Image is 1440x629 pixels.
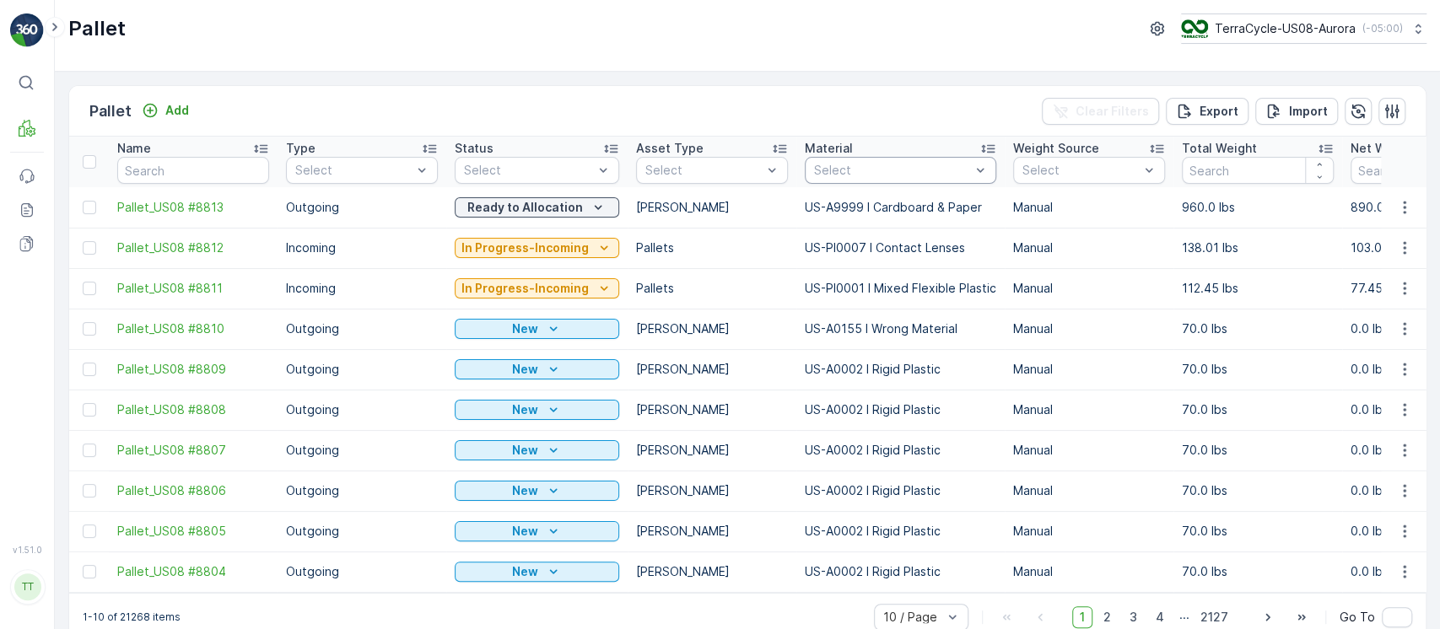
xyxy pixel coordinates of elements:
[805,563,996,580] p: US-A0002 I Rigid Plastic
[286,199,438,216] p: Outgoing
[455,521,619,541] button: New
[1013,523,1165,540] p: Manual
[1022,162,1139,179] p: Select
[1013,482,1165,499] p: Manual
[117,563,269,580] span: Pallet_US08 #8804
[286,239,438,256] p: Incoming
[455,359,619,379] button: New
[512,563,538,580] p: New
[135,100,196,121] button: Add
[645,162,762,179] p: Select
[117,320,269,337] a: Pallet_US08 #8810
[117,361,269,378] a: Pallet_US08 #8809
[286,361,438,378] p: Outgoing
[636,199,788,216] p: [PERSON_NAME]
[1072,606,1092,628] span: 1
[455,562,619,582] button: New
[1182,401,1334,418] p: 70.0 lbs
[512,523,538,540] p: New
[83,484,96,497] div: Toggle Row Selected
[1148,606,1172,628] span: 4
[83,403,96,417] div: Toggle Row Selected
[636,401,788,418] p: [PERSON_NAME]
[512,442,538,459] p: New
[461,239,589,256] p: In Progress-Incoming
[1013,140,1099,157] p: Weight Source
[286,401,438,418] p: Outgoing
[286,140,316,157] p: Type
[1013,239,1165,256] p: Manual
[117,140,151,157] p: Name
[461,280,589,297] p: In Progress-Incoming
[1182,239,1334,256] p: 138.01 lbs
[1122,606,1145,628] span: 3
[89,99,132,123] p: Pallet
[805,140,853,157] p: Material
[805,280,996,297] p: US-PI0001 I Mixed Flexible Plastic
[10,558,44,616] button: TT
[117,239,269,256] a: Pallet_US08 #8812
[286,280,438,297] p: Incoming
[805,442,996,459] p: US-A0002 I Rigid Plastic
[1215,20,1356,37] p: TerraCycle-US08-Aurora
[1013,442,1165,459] p: Manual
[455,197,619,218] button: Ready to Allocation
[1096,606,1119,628] span: 2
[1193,606,1236,628] span: 2127
[1182,482,1334,499] p: 70.0 lbs
[68,15,126,42] p: Pallet
[83,201,96,214] div: Toggle Row Selected
[636,563,788,580] p: [PERSON_NAME]
[455,278,619,298] button: In Progress-Incoming
[512,401,538,418] p: New
[117,401,269,418] a: Pallet_US08 #8808
[83,241,96,255] div: Toggle Row Selected
[1340,609,1375,626] span: Go To
[1255,98,1338,125] button: Import
[83,610,181,624] p: 1-10 of 21268 items
[814,162,970,179] p: Select
[117,482,269,499] a: Pallet_US08 #8806
[464,162,593,179] p: Select
[1289,103,1328,120] p: Import
[1076,103,1149,120] p: Clear Filters
[455,319,619,339] button: New
[1182,523,1334,540] p: 70.0 lbs
[1181,19,1208,38] img: image_ci7OI47.png
[805,523,996,540] p: US-A0002 I Rigid Plastic
[165,102,189,119] p: Add
[1179,606,1189,628] p: ...
[636,280,788,297] p: Pallets
[805,361,996,378] p: US-A0002 I Rigid Plastic
[1013,199,1165,216] p: Manual
[286,563,438,580] p: Outgoing
[117,157,269,184] input: Search
[636,239,788,256] p: Pallets
[1166,98,1249,125] button: Export
[1013,280,1165,297] p: Manual
[1013,563,1165,580] p: Manual
[83,565,96,578] div: Toggle Row Selected
[1362,22,1403,35] p: ( -05:00 )
[512,320,538,337] p: New
[286,320,438,337] p: Outgoing
[286,442,438,459] p: Outgoing
[295,162,412,179] p: Select
[117,280,269,297] span: Pallet_US08 #8811
[117,199,269,216] a: Pallet_US08 #8813
[286,523,438,540] p: Outgoing
[805,199,996,216] p: US-A9999 I Cardboard & Paper
[83,444,96,457] div: Toggle Row Selected
[1182,199,1334,216] p: 960.0 lbs
[286,482,438,499] p: Outgoing
[10,13,44,47] img: logo
[636,140,704,157] p: Asset Type
[1182,361,1334,378] p: 70.0 lbs
[83,363,96,376] div: Toggle Row Selected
